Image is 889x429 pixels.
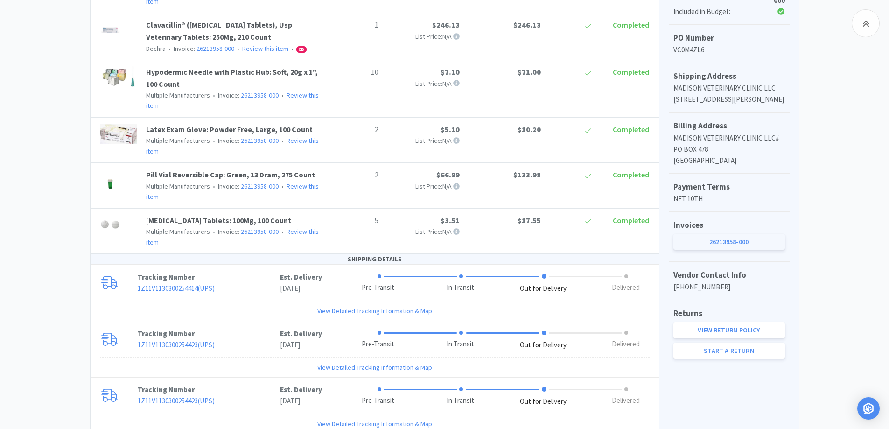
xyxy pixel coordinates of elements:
[673,6,748,17] div: Included in Budget:
[241,182,279,190] a: 26213958-000
[613,20,649,29] span: Completed
[518,216,541,225] span: $17.55
[100,169,120,190] img: 1cdf18e2972c45aca0c9c09bcb20a91e_227974.jpeg
[673,193,785,204] p: NET 10TH
[386,226,460,237] p: List Price: N/A
[146,136,210,145] span: Multiple Manufacturers
[146,216,291,225] a: [MEDICAL_DATA] Tablets: 100Mg, 100 Count
[317,362,432,373] a: View Detailed Tracking Information & Map
[332,124,378,136] p: 2
[166,44,234,53] span: Invoice:
[241,136,279,145] a: 26213958-000
[673,83,785,105] p: MADISON VETERINARY CLINIC LLC [STREET_ADDRESS][PERSON_NAME]
[210,91,279,99] span: Invoice:
[138,328,280,339] p: Tracking Number
[138,284,215,293] a: 1Z11V1130300254414(UPS)
[146,227,210,236] span: Multiple Manufacturers
[513,20,541,29] span: $246.13
[196,44,234,53] a: 26213958-000
[280,272,322,283] p: Est. Delivery
[138,272,280,283] p: Tracking Number
[280,384,322,395] p: Est. Delivery
[673,70,785,83] h5: Shipping Address
[612,339,640,350] div: Delivered
[673,181,785,193] h5: Payment Terms
[211,227,217,236] span: •
[146,227,319,246] a: Review this item
[613,67,649,77] span: Completed
[613,216,649,225] span: Completed
[673,133,785,144] p: MADISON VETERINARY CLINIC LLC#
[673,219,785,232] h5: Invoices
[280,182,285,190] span: •
[447,339,474,350] div: In Transit
[100,215,120,235] img: d3b679c5af184122b5899ace3de1029d_119799.jpeg
[673,322,785,338] a: View Return Policy
[210,182,279,190] span: Invoice:
[520,340,567,351] div: Out for Delivery
[211,136,217,145] span: •
[362,282,394,293] div: Pre-Transit
[100,66,139,87] img: 856ae6d48b4140e4b71dd6636c03c1b3_111424.jpeg
[332,169,378,181] p: 2
[612,282,640,293] div: Delivered
[146,170,315,179] a: Pill Vial Reversible Cap: Green, 13 Dram, 275 Count
[332,66,378,78] p: 10
[673,343,785,359] a: Start a Return
[673,44,785,56] p: VC0M4ZL6
[332,215,378,227] p: 5
[280,328,322,339] p: Est. Delivery
[612,395,640,406] div: Delivered
[167,44,172,53] span: •
[280,91,285,99] span: •
[441,125,460,134] span: $5.10
[91,254,659,265] div: SHIPPING DETAILS
[436,170,460,179] span: $66.99
[673,32,785,44] h5: PO Number
[362,339,394,350] div: Pre-Transit
[211,182,217,190] span: •
[100,19,120,40] img: 7a7fffe4f26b4a39bf7d9ee8e1003add_207259.jpeg
[146,91,210,99] span: Multiple Manufacturers
[673,281,785,293] p: [PHONE_NUMBER]
[280,339,322,351] p: [DATE]
[317,306,432,316] a: View Detailed Tracking Information & Map
[138,340,215,349] a: 1Z11V1130300254423(UPS)
[518,67,541,77] span: $71.00
[138,384,280,395] p: Tracking Number
[290,44,295,53] span: •
[613,125,649,134] span: Completed
[242,44,288,53] a: Review this item
[513,170,541,179] span: $133.98
[857,397,880,420] div: Open Intercom Messenger
[520,396,567,407] div: Out for Delivery
[241,91,279,99] a: 26213958-000
[386,181,460,191] p: List Price: N/A
[673,269,785,281] h5: Vendor Contact Info
[613,170,649,179] span: Completed
[673,144,785,155] p: PO BOX 478
[332,19,378,31] p: 1
[138,396,215,405] a: 1Z11V1130300254423(UPS)
[210,227,279,236] span: Invoice:
[520,283,567,294] div: Out for Delivery
[447,395,474,406] div: In Transit
[441,67,460,77] span: $7.10
[280,136,285,145] span: •
[386,78,460,89] p: List Price: N/A
[146,136,319,155] a: Review this item
[146,44,166,53] span: Dechra
[386,31,460,42] p: List Price: N/A
[146,125,313,134] a: Latex Exam Glove: Powder Free, Large, 100 Count
[447,282,474,293] div: In Transit
[211,91,217,99] span: •
[297,47,306,52] span: CB
[673,120,785,132] h5: Billing Address
[280,283,322,294] p: [DATE]
[673,155,785,166] p: [GEOGRAPHIC_DATA]
[146,67,318,89] a: Hypodermic Needle with Plastic Hub: Soft, 20g x 1", 100 Count
[518,125,541,134] span: $10.20
[236,44,241,53] span: •
[146,20,292,42] a: Clavacillin® ([MEDICAL_DATA] Tablets), Usp Veterinary Tablets: 250Mg, 210 Count
[317,419,432,429] a: View Detailed Tracking Information & Map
